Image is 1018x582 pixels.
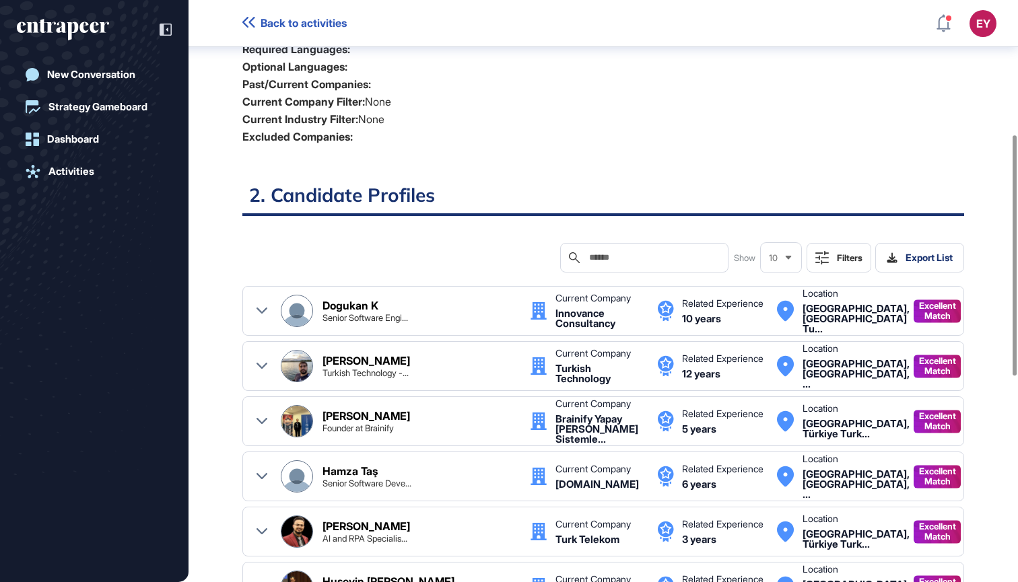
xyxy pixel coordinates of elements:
strong: Current Industry Filter: [242,112,358,126]
img: Hussein Mohammed [281,516,312,547]
div: Location [803,454,838,464]
div: Current Company [555,293,631,303]
div: Founder at Brainify [323,424,394,433]
button: Export List [875,243,964,272]
div: 6 years [682,479,716,489]
img: Dogukan K [281,295,312,326]
a: Back to activities [242,17,347,30]
div: AI and RPA Specialist at Türk Telekom | Data Scientist | Ph.D. in AI & Deep Learning | Expertise ... [323,534,407,543]
div: Istanbul, Istanbul, Türkiye Turkey Turkey [803,359,910,389]
span: Excellent Match [919,356,956,376]
span: 10 [769,253,778,263]
button: Filters [807,243,871,272]
div: [PERSON_NAME] [323,355,410,366]
a: Dashboard [17,126,172,153]
div: Export List [887,252,953,263]
div: [PERSON_NAME] [323,521,410,532]
div: Related Experience [682,519,763,529]
div: Related Experience [682,464,763,474]
div: Samsun, Türkiye Turkey Turkey [803,419,910,439]
div: Innovance Consultancy [555,308,644,328]
strong: Excluded Companies: [242,130,353,143]
div: Istanbul, Türkiye Turkey Turkey [803,303,910,334]
div: Location [803,514,838,523]
div: Location [803,565,838,574]
div: Current Company [555,399,631,408]
div: Senior Software Engineer [323,314,408,322]
div: Location [803,289,838,298]
div: Related Experience [682,299,763,308]
span: Show [734,249,755,266]
img: Hasan Çakmak [281,351,312,381]
span: Back to activities [261,17,347,30]
div: Ankara, Türkiye Turkey Turkey [803,529,910,549]
div: [PERSON_NAME] [323,410,410,421]
a: New Conversation [17,61,172,88]
li: None [242,110,964,128]
div: Turkish Technology - Expert Software Development Team Lead [323,369,409,377]
li: None [242,93,964,110]
strong: Required Languages: [242,42,350,56]
div: Current Company [555,349,631,358]
div: entrapeer-logo [17,19,109,40]
h2: 2. Candidate Profiles [242,183,964,216]
strong: Optional Languages: [242,60,347,73]
div: Related Experience [682,409,763,419]
div: 12 years [682,369,720,379]
div: Location [803,344,838,353]
a: Activities [17,158,172,185]
div: Istanbul, Istanbul, Turkey Turkey [803,469,910,499]
div: Dashboard [47,133,99,145]
div: Strategy Gameboard [48,101,147,113]
div: Hamza Taş [323,466,378,476]
div: Current Company [555,464,631,474]
div: Turk Telekom [555,534,619,544]
div: Activities [48,166,94,178]
div: Senior Software Developer at obilet.com [323,479,411,488]
span: Excellent Match [919,521,956,542]
span: Excellent Match [919,301,956,321]
div: Related Experience [682,354,763,363]
div: Filters [837,252,862,263]
img: Hamza Taş [281,461,312,492]
span: Excellent Match [919,411,956,431]
div: Turkish Technology [555,363,644,384]
div: New Conversation [47,69,135,81]
div: 5 years [682,424,716,434]
button: EY [970,10,996,37]
a: Strategy Gameboard [17,94,172,120]
div: Dogukan K [323,300,378,311]
div: Brainify Yapay Zeka Sistemleri [555,414,644,444]
div: 10 years [682,314,721,324]
div: Location [803,404,838,413]
img: Hasan İlteriş Dincer [281,406,312,437]
strong: Past/Current Companies: [242,77,371,91]
strong: Current Company Filter: [242,95,365,108]
div: Current Company [555,519,631,529]
span: Excellent Match [919,466,956,486]
div: 3 years [682,534,716,544]
div: obilet.com [555,479,639,489]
